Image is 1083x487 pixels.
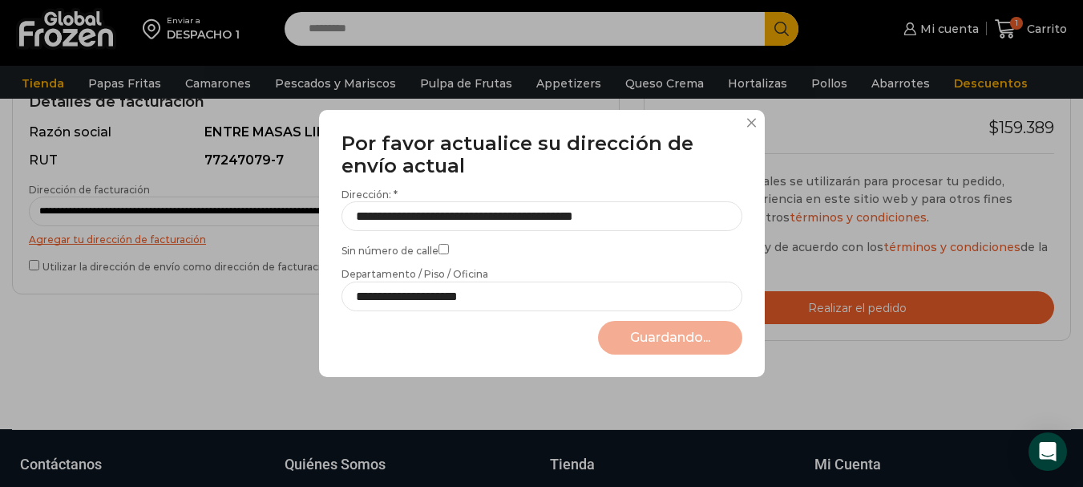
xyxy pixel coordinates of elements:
[341,241,742,258] label: Sin número de calle
[341,282,742,311] input: Departamento / Piso / Oficina
[598,321,742,355] button: Guardando...
[341,267,742,310] label: Departamento / Piso / Oficina
[341,188,742,231] label: Dirección: *
[341,132,742,179] h3: Por favor actualice su dirección de envío actual
[341,201,742,231] input: Dirección: *
[438,244,449,254] input: Sin número de calle
[630,330,710,345] span: Guardando...
[1028,432,1067,471] div: Open Intercom Messenger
